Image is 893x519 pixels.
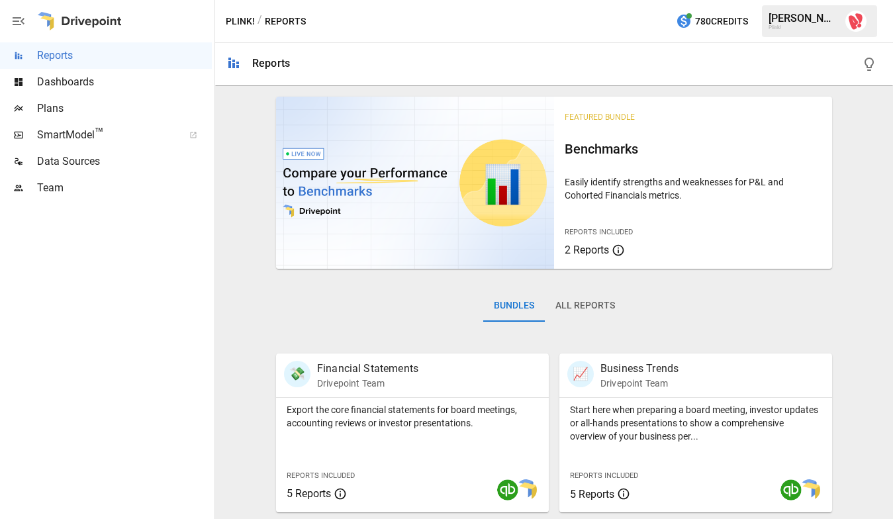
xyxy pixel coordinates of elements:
span: Reports Included [570,471,638,480]
h6: Benchmarks [565,138,822,160]
span: ™ [95,125,104,142]
span: Featured Bundle [565,113,635,122]
span: Plans [37,101,212,117]
div: [PERSON_NAME] [769,12,837,24]
button: Plink! [226,13,255,30]
span: 780 Credits [695,13,748,30]
span: Reports Included [287,471,355,480]
p: Easily identify strengths and weaknesses for P&L and Cohorted Financials metrics. [565,175,822,202]
button: Max Luthy [837,3,874,40]
button: 780Credits [671,9,753,34]
img: video thumbnail [276,97,554,269]
div: Reports [252,57,290,70]
p: Start here when preparing a board meeting, investor updates or all-hands presentations to show a ... [570,403,822,443]
span: Reports Included [565,228,633,236]
p: Business Trends [600,361,679,377]
div: 💸 [284,361,310,387]
button: All Reports [545,290,626,322]
img: quickbooks [780,479,802,500]
span: SmartModel [37,127,175,143]
img: smart model [516,479,537,500]
span: Dashboards [37,74,212,90]
div: / [258,13,262,30]
img: quickbooks [497,479,518,500]
p: Financial Statements [317,361,418,377]
img: smart model [799,479,820,500]
button: Bundles [483,290,545,322]
p: Drivepoint Team [317,377,418,390]
span: Data Sources [37,154,212,169]
p: Export the core financial statements for board meetings, accounting reviews or investor presentat... [287,403,538,430]
span: Team [37,180,212,196]
div: Plink! [769,24,837,30]
span: 5 Reports [570,488,614,500]
p: Drivepoint Team [600,377,679,390]
span: 5 Reports [287,487,331,500]
span: Reports [37,48,212,64]
div: 📈 [567,361,594,387]
img: Max Luthy [845,11,867,32]
span: 2 Reports [565,244,609,256]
